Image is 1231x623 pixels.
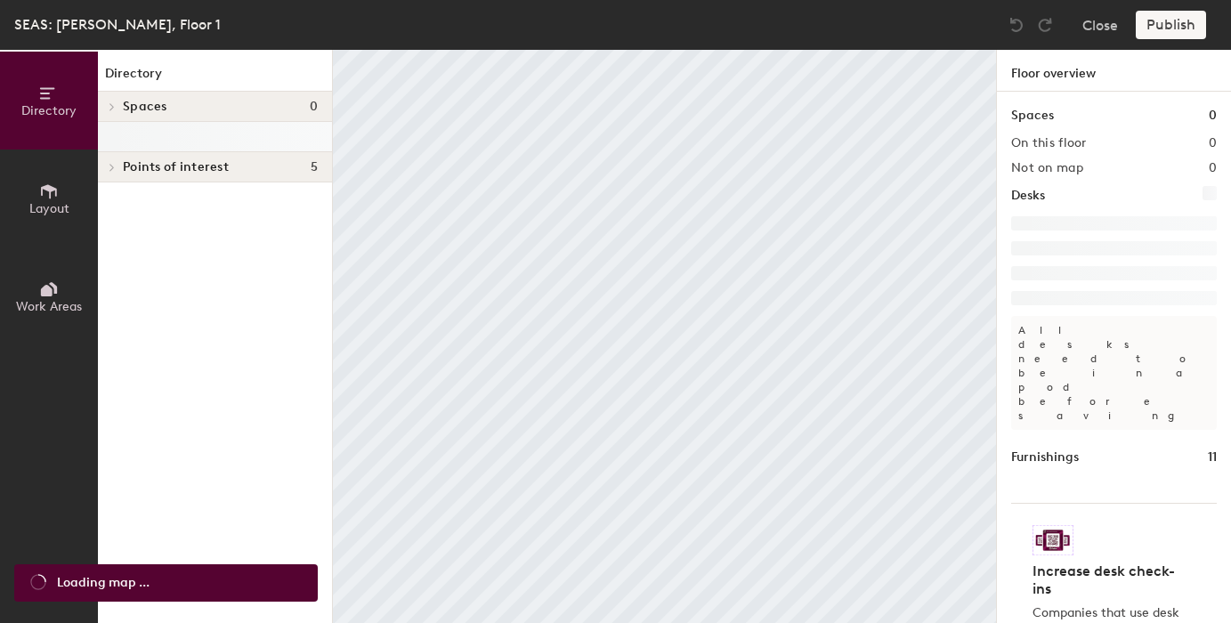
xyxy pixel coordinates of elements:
h2: 0 [1209,136,1217,150]
h2: 0 [1209,161,1217,175]
button: Close [1082,11,1118,39]
h1: Floor overview [997,50,1231,92]
span: Layout [29,201,69,216]
h1: 0 [1209,106,1217,125]
div: SEAS: [PERSON_NAME], Floor 1 [14,13,221,36]
span: Spaces [123,100,167,114]
h1: 11 [1208,448,1217,467]
h2: On this floor [1011,136,1087,150]
img: Sticker logo [1033,525,1073,555]
img: Redo [1036,16,1054,34]
h1: Directory [98,64,332,92]
span: Work Areas [16,299,82,314]
h1: Spaces [1011,106,1054,125]
span: Directory [21,103,77,118]
span: Points of interest [123,160,229,174]
span: 0 [310,100,318,114]
img: Undo [1008,16,1025,34]
p: All desks need to be in a pod before saving [1011,316,1217,430]
h2: Not on map [1011,161,1083,175]
span: Loading map ... [57,573,150,593]
canvas: Map [333,50,996,623]
span: 5 [311,160,318,174]
h4: Increase desk check-ins [1033,562,1185,598]
h1: Desks [1011,186,1045,206]
h1: Furnishings [1011,448,1079,467]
